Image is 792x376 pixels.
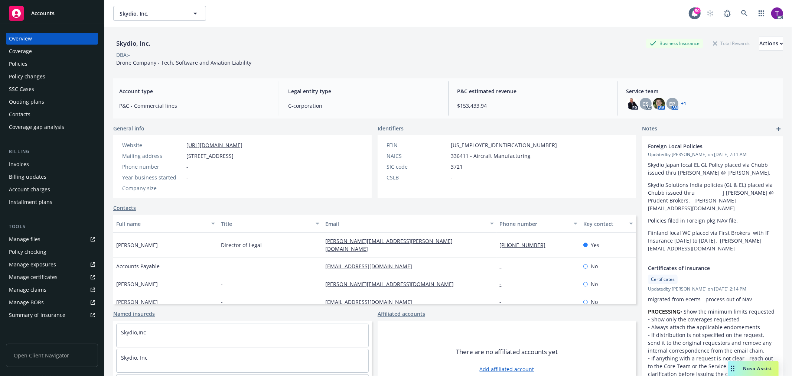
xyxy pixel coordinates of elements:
button: Phone number [497,215,580,233]
div: Website [122,141,183,149]
button: Skydio, Inc. [113,6,206,21]
span: No [591,280,598,288]
a: Named insureds [113,310,155,318]
div: Business Insurance [646,39,703,48]
span: Accounts Payable [116,262,160,270]
button: Full name [113,215,218,233]
span: [US_EMPLOYER_IDENTIFICATION_NUMBER] [451,141,557,149]
a: Contacts [113,204,136,212]
span: $153,433.94 [457,102,608,110]
a: Start snowing [703,6,718,21]
a: Quoting plans [6,96,98,108]
div: Policy changes [9,71,45,82]
span: Director of Legal [221,241,262,249]
img: photo [626,98,638,110]
a: Manage files [6,233,98,245]
span: Skydio, Inc. [120,10,184,17]
span: - [186,184,188,192]
a: SSC Cases [6,83,98,95]
div: Coverage gap analysis [9,121,64,133]
span: Drone Company - Tech, Software and Aviation Liability [116,59,251,66]
span: Accounts [31,10,55,16]
p: Skydio Solutions India policies (GL & EL) placed via Chubb issued thru J [PERSON_NAME] @ Prudent ... [648,181,777,212]
a: Skydio,Inc [121,329,146,336]
a: Add affiliated account [480,365,534,373]
div: SIC code [387,163,448,171]
div: Drag to move [728,361,737,376]
span: Identifiers [378,124,404,132]
div: Quoting plans [9,96,44,108]
span: Nova Assist [743,365,773,372]
a: Switch app [754,6,769,21]
a: +1 [681,101,687,106]
div: Summary of insurance [9,309,65,321]
div: Tools [6,223,98,230]
a: Overview [6,33,98,45]
a: Coverage gap analysis [6,121,98,133]
span: Service team [626,87,777,95]
div: Contacts [9,108,30,120]
a: Policy checking [6,246,98,258]
a: Manage BORs [6,296,98,308]
div: Skydio, Inc. [113,39,153,48]
a: Search [737,6,752,21]
a: [URL][DOMAIN_NAME] [186,142,242,149]
a: Coverage [6,45,98,57]
a: Invoices [6,158,98,170]
span: - [221,262,223,270]
button: Actions [759,36,783,51]
span: Legal entity type [288,87,439,95]
span: [STREET_ADDRESS] [186,152,234,160]
span: Account type [119,87,270,95]
div: Installment plans [9,196,52,208]
div: Manage claims [9,284,46,296]
a: Report a Bug [720,6,735,21]
div: FEIN [387,141,448,149]
span: Certificates of Insurance [648,264,758,272]
div: Year business started [122,174,183,181]
a: Summary of insurance [6,309,98,321]
div: Full name [116,220,207,228]
div: Invoices [9,158,29,170]
a: Skydio, Inc [121,354,147,361]
div: Manage certificates [9,271,58,283]
div: Total Rewards [709,39,753,48]
div: Analytics hub [6,336,98,343]
div: Billing updates [9,171,46,183]
div: Billing [6,148,98,155]
div: Company size [122,184,183,192]
span: C-corporation [288,102,439,110]
div: Manage exposures [9,259,56,270]
span: - [186,174,188,181]
span: Updated by [PERSON_NAME] on [DATE] 2:14 PM [648,286,777,292]
span: Notes [642,124,657,133]
div: NAICS [387,152,448,160]
a: Policies [6,58,98,70]
div: Mailing address [122,152,183,160]
a: - [500,298,508,305]
div: Phone number [122,163,183,171]
button: Email [322,215,496,233]
div: Manage BORs [9,296,44,308]
a: Billing updates [6,171,98,183]
span: [PERSON_NAME] [116,298,158,306]
a: Installment plans [6,196,98,208]
a: [EMAIL_ADDRESS][DOMAIN_NAME] [325,298,418,305]
button: Nova Assist [728,361,779,376]
p: Skydio Japan local EL GL Policy placed via Chubb issued thru [PERSON_NAME] @ [PERSON_NAME]. [648,161,777,176]
a: [PERSON_NAME][EMAIL_ADDRESS][DOMAIN_NAME] [325,281,460,288]
span: General info [113,124,144,132]
p: Policies filed in Foreign pkg NAV file. [648,217,777,224]
a: Affiliated accounts [378,310,425,318]
div: SSC Cases [9,83,34,95]
a: add [774,124,783,133]
a: Contacts [6,108,98,120]
p: Fiinland local WC placed via First Brokers with IF Insurance [DATE] to [DATE]. [PERSON_NAME][EMAI... [648,229,777,252]
a: [EMAIL_ADDRESS][DOMAIN_NAME] [325,263,418,270]
span: - [221,280,223,288]
a: [PHONE_NUMBER] [500,242,552,249]
a: Manage exposures [6,259,98,270]
span: 336411 - Aircraft Manufacturing [451,152,531,160]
